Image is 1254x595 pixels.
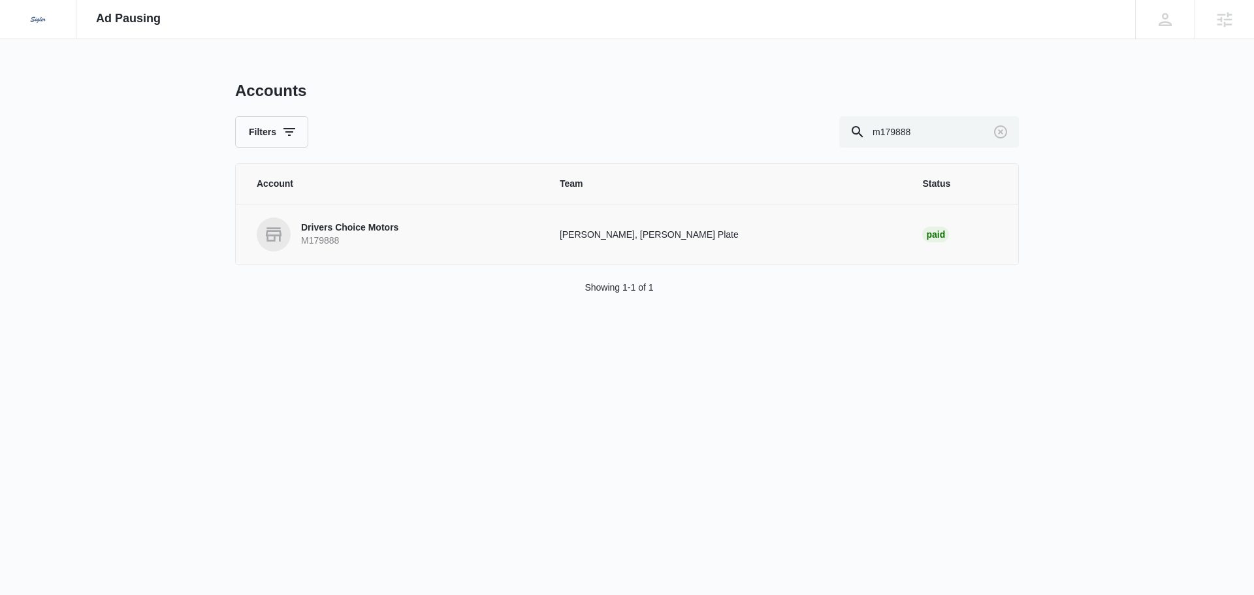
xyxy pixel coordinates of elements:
a: Drivers Choice MotorsM179888 [257,217,528,251]
span: Ad Pausing [96,12,161,25]
img: Sigler Corporate [26,8,50,31]
button: Clear [990,121,1011,142]
p: M179888 [301,234,398,248]
span: Account [257,177,528,191]
span: Team [560,177,892,191]
div: Paid [922,227,949,242]
button: Filters [235,116,308,148]
h1: Accounts [235,81,306,101]
p: Showing 1-1 of 1 [585,281,653,295]
input: Search By Account Number [839,116,1019,148]
span: Status [922,177,997,191]
p: [PERSON_NAME], [PERSON_NAME] Plate [560,228,892,242]
p: Drivers Choice Motors [301,221,398,234]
